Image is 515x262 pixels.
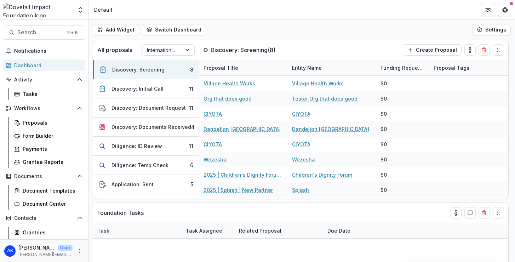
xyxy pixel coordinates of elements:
p: [PERSON_NAME] [18,244,55,251]
div: Proposal Title [199,64,242,72]
div: 5 [190,181,193,188]
div: $0 [380,125,387,133]
div: 8 [190,66,193,73]
a: CIYOTA [204,110,222,118]
div: Payments [23,145,80,153]
button: Notifications [3,45,85,57]
button: Open entity switcher [75,3,85,17]
button: More [75,247,84,255]
div: Proposal Tags [429,64,474,72]
p: All proposals [97,46,132,54]
button: Partners [481,3,495,17]
span: Documents [14,173,74,180]
div: $0 [380,186,387,194]
div: $0 [380,110,387,118]
div: Default [94,6,113,13]
div: $0 [380,171,387,178]
div: 11 [189,85,193,92]
a: Dandelion [GEOGRAPHIC_DATA] [292,125,369,133]
button: Drag [493,207,504,218]
button: Drag [493,44,504,56]
div: $0 [380,141,387,148]
div: Discovery: Initial Call [111,85,164,92]
a: 2025 | Children's Dignity Forum | New Partner [204,171,284,178]
p: Foundation Tasks [97,209,144,217]
a: Payments [11,143,85,155]
div: Application: Sent [111,181,154,188]
div: Proposals [23,119,80,126]
a: Dandelion [GEOGRAPHIC_DATA] [204,125,281,133]
span: Search... [17,29,62,36]
span: Contacts [14,215,74,221]
button: Open Contacts [3,212,85,224]
div: 11 [189,104,193,112]
button: Open Activity [3,74,85,85]
nav: breadcrumb [91,5,115,15]
a: Wezesha [204,156,227,163]
div: Entity Name [288,64,326,72]
p: User [58,245,73,251]
div: 11 [189,142,193,150]
a: Tasks [11,88,85,100]
button: Open Documents [3,171,85,182]
button: Discovery: Screening8 [93,60,199,79]
button: Create Proposal [403,44,462,56]
a: Village Health Works [292,80,344,87]
span: Notifications [14,48,82,54]
p: [PERSON_NAME][EMAIL_ADDRESS][DOMAIN_NAME] [18,251,73,258]
div: Document Templates [23,187,80,194]
div: Diligence: Temp Check [111,161,168,169]
div: Discovery: Screening [112,66,165,73]
a: Dashboard [3,59,85,71]
div: $0 [380,95,387,102]
div: $0 [380,80,387,87]
button: Search... [3,25,85,40]
div: 6 [190,161,193,169]
div: Diligence: ID Review [111,142,162,150]
div: Document Center [23,200,80,207]
a: Grantee Reports [11,156,85,168]
button: toggle-assigned-to-me [450,207,462,218]
div: Grantees [23,229,80,236]
a: Proposals [11,117,85,129]
div: Grantee Reports [23,158,80,166]
a: CIYOTA [292,141,310,148]
div: ⌘ + K [65,29,79,36]
div: Tasks [23,90,80,98]
div: Discovery: Documents Received [111,123,191,131]
button: Open Workflows [3,103,85,114]
a: Wezesha [292,156,315,163]
p: Discovery: Screening ( 8 ) [211,46,275,54]
a: Tester Org that does good [292,95,357,102]
div: Funding Requested [376,60,429,75]
a: Document Center [11,198,85,210]
div: Dashboard [14,62,80,69]
div: Anna Koons [7,249,13,253]
div: Proposal Title [199,60,288,75]
div: Form Builder [23,132,80,139]
a: CIYOTA [292,110,310,118]
div: $0 [380,156,387,163]
button: Discovery: Document Request11 [93,98,199,118]
a: Grantees [11,227,85,238]
img: Dovetail Impact Foundation logo [3,3,73,17]
span: Workflows [14,106,74,112]
button: toggle-assigned-to-me [464,44,476,56]
a: Form Builder [11,130,85,142]
button: Discovery: Initial Call11 [93,79,199,98]
a: CIYOTA [204,141,222,148]
a: Org that does good [204,95,252,102]
div: Entity Name [288,60,376,75]
div: Discovery: Document Request [111,104,186,112]
button: Diligence: Temp Check6 [93,156,199,175]
button: Delete card [479,207,490,218]
button: Discovery: Documents Received4 [93,118,199,137]
a: 2025 | Splash | New Partner [204,186,273,194]
button: Calendar [464,207,476,218]
button: Application: Sent5 [93,175,199,194]
div: 4 [191,123,195,131]
a: Village Health Works [204,80,255,87]
div: Funding Requested [376,64,429,72]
